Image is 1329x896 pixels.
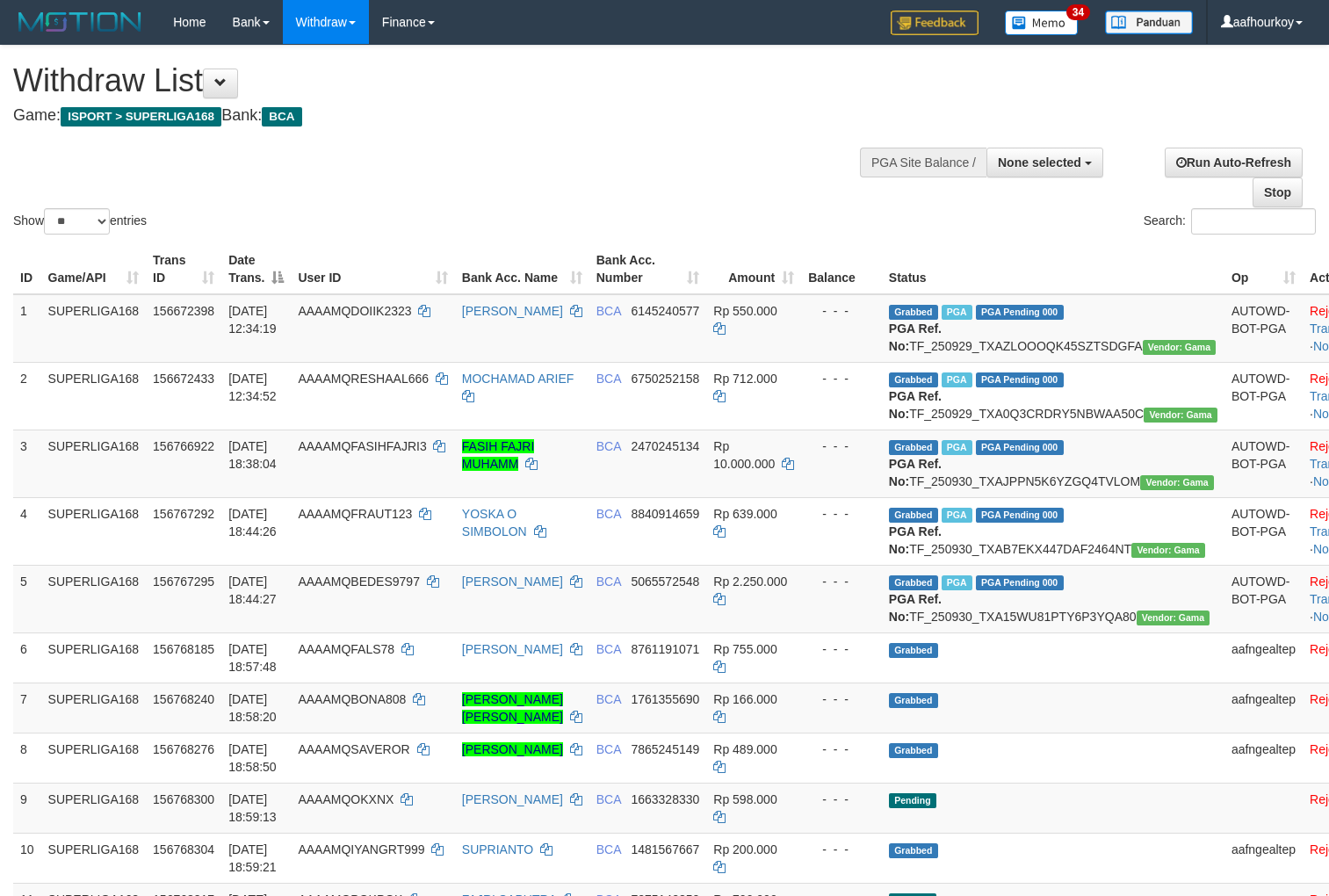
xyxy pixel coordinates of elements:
td: TF_250930_TXA15WU81PTY6P3YQA80 [882,565,1224,632]
span: Copy 7865245149 to clipboard [631,742,699,756]
span: [DATE] 18:58:20 [228,692,277,724]
div: - - - [808,741,875,758]
th: Amount: activate to sort column ascending [706,244,801,294]
span: [DATE] 18:38:04 [228,439,277,471]
td: SUPERLIGA168 [41,683,147,733]
span: Copy 8840914659 to clipboard [631,507,699,521]
span: None selected [998,155,1081,170]
label: Search: [1144,208,1316,235]
td: 10 [13,833,41,883]
span: 156768276 [153,742,214,756]
span: Vendor URL: https://trx31.1velocity.biz [1137,611,1210,625]
span: 156672433 [153,372,214,386]
span: 156768304 [153,842,214,856]
span: [DATE] 18:58:50 [228,742,277,774]
span: Copy 2470245134 to clipboard [631,439,699,453]
span: Grabbed [889,643,938,658]
a: SUPRIANTO [462,842,533,856]
button: None selected [986,148,1103,177]
span: BCA [596,304,621,318]
span: Vendor URL: https://trx31.1velocity.biz [1131,543,1205,558]
span: BCA [596,742,621,756]
a: [PERSON_NAME] [462,574,563,589]
th: Status [882,244,1224,294]
a: [PERSON_NAME] [462,642,563,656]
span: Marked by aafsoycanthlai [942,305,972,320]
span: AAAAMQIYANGRT999 [298,842,424,856]
td: SUPERLIGA168 [41,362,147,430]
th: User ID: activate to sort column ascending [291,244,454,294]
span: Copy 1761355690 to clipboard [631,692,699,706]
span: Grabbed [889,743,938,758]
span: Copy 6750252158 to clipboard [631,372,699,386]
td: 1 [13,294,41,363]
span: 156768185 [153,642,214,656]
span: BCA [596,692,621,706]
td: 6 [13,632,41,683]
b: PGA Ref. No: [889,389,942,421]
span: 156768300 [153,792,214,806]
h4: Game: Bank: [13,107,869,125]
span: Rp 755.000 [713,642,776,656]
div: - - - [808,437,875,455]
td: AUTOWD-BOT-PGA [1224,497,1303,565]
span: AAAAMQOKXNX [298,792,394,806]
span: Vendor URL: https://trx31.1velocity.biz [1140,475,1214,490]
span: Rp 200.000 [713,842,776,856]
a: Stop [1253,177,1303,207]
span: Grabbed [889,843,938,858]
span: [DATE] 18:59:13 [228,792,277,824]
span: Marked by aafsoumeymey [942,440,972,455]
img: MOTION_logo.png [13,9,147,35]
span: [DATE] 18:44:27 [228,574,277,606]
th: Bank Acc. Name: activate to sort column ascending [455,244,589,294]
span: BCA [596,439,621,453]
span: 156766922 [153,439,214,453]
img: Button%20Memo.svg [1005,11,1079,35]
span: AAAAMQBONA808 [298,692,406,706]
a: [PERSON_NAME] [462,792,563,806]
td: SUPERLIGA168 [41,833,147,883]
span: Grabbed [889,305,938,320]
a: MOCHAMAD ARIEF [462,372,574,386]
td: aafngealtep [1224,733,1303,783]
td: aafngealtep [1224,833,1303,883]
th: Op: activate to sort column ascending [1224,244,1303,294]
div: - - - [808,791,875,808]
span: AAAAMQSAVEROR [298,742,409,756]
td: 9 [13,783,41,833]
span: 156767295 [153,574,214,589]
td: TF_250930_TXAB7EKX447DAF2464NT [882,497,1224,565]
span: BCA [262,107,301,126]
b: PGA Ref. No: [889,524,942,556]
th: Bank Acc. Number: activate to sort column ascending [589,244,707,294]
a: [PERSON_NAME] [462,304,563,318]
span: Grabbed [889,575,938,590]
span: ISPORT > SUPERLIGA168 [61,107,221,126]
span: PGA Pending [976,440,1064,455]
td: 7 [13,683,41,733]
span: PGA Pending [976,372,1064,387]
a: FASIH FAJRI MUHAMM [462,439,534,471]
div: - - - [808,841,875,858]
td: 8 [13,733,41,783]
td: aafngealtep [1224,632,1303,683]
span: Grabbed [889,508,938,523]
div: - - - [808,370,875,387]
span: Rp 2.250.000 [713,574,787,589]
span: Pending [889,793,936,808]
td: AUTOWD-BOT-PGA [1224,294,1303,363]
th: Game/API: activate to sort column ascending [41,244,147,294]
span: Copy 5065572548 to clipboard [631,574,699,589]
b: PGA Ref. No: [889,322,942,353]
span: AAAAMQRESHAAL666 [298,372,429,386]
th: ID [13,244,41,294]
a: [PERSON_NAME] [462,742,563,756]
a: [PERSON_NAME] [PERSON_NAME] [462,692,563,724]
span: [DATE] 18:57:48 [228,642,277,674]
span: BCA [596,574,621,589]
td: SUPERLIGA168 [41,632,147,683]
td: SUPERLIGA168 [41,294,147,363]
td: SUPERLIGA168 [41,497,147,565]
td: SUPERLIGA168 [41,430,147,497]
